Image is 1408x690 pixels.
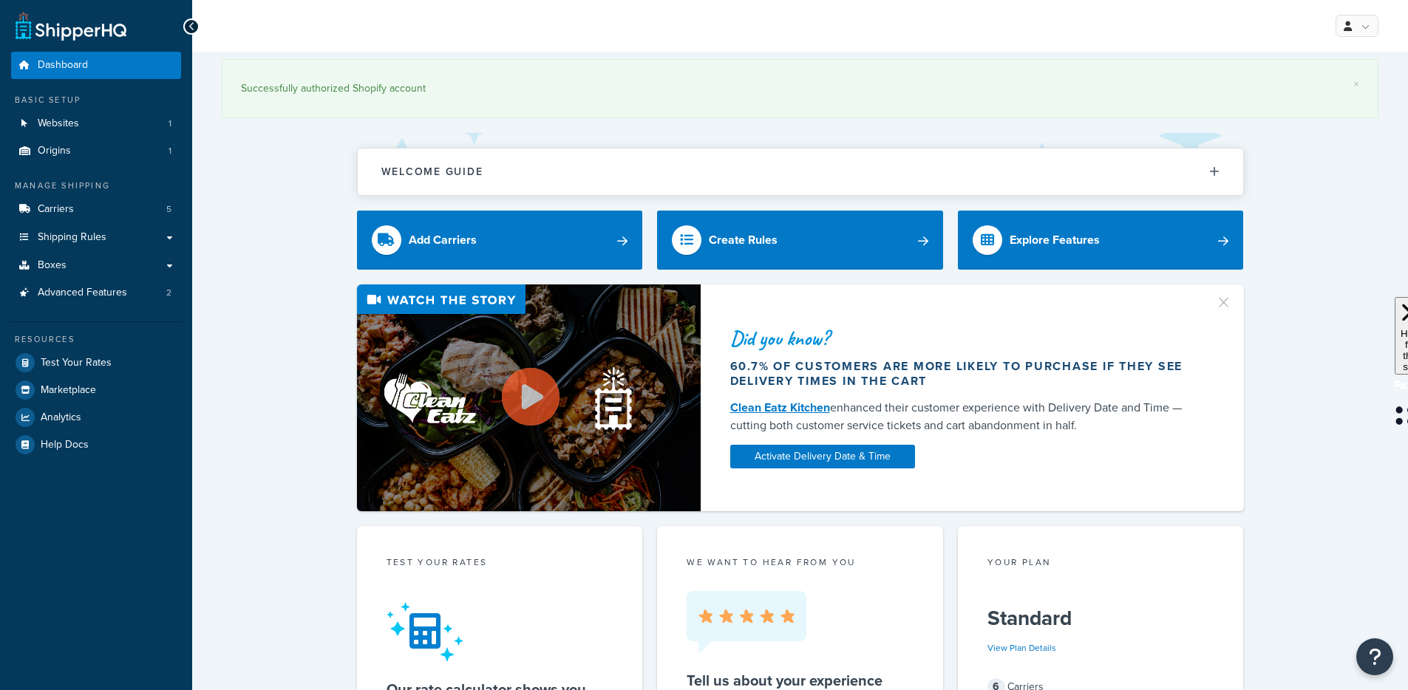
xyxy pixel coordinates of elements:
[730,399,1197,434] div: enhanced their customer experience with Delivery Date and Time — cutting both customer service ti...
[41,439,89,451] span: Help Docs
[687,556,914,569] p: we want to hear from you
[730,399,830,416] a: Clean Eatz Kitchen
[166,203,171,216] span: 5
[387,556,613,573] div: Test your rates
[11,52,181,79] a: Dashboard
[11,252,181,279] a: Boxes
[38,203,74,216] span: Carriers
[987,641,1056,655] a: View Plan Details
[38,287,127,299] span: Advanced Features
[38,231,106,244] span: Shipping Rules
[11,377,181,403] a: Marketplace
[41,357,112,369] span: Test Your Rates
[241,78,1359,99] div: Successfully authorized Shopify account
[657,211,943,270] a: Create Rules
[11,137,181,165] li: Origins
[41,384,96,397] span: Marketplace
[358,148,1243,195] button: Welcome Guide
[709,230,778,250] div: Create Rules
[730,328,1197,349] div: Did you know?
[11,94,181,106] div: Basic Setup
[11,431,181,458] a: Help Docs
[730,359,1197,389] div: 60.7% of customers are more likely to purchase if they see delivery times in the cart
[987,556,1214,573] div: Your Plan
[169,117,171,130] span: 1
[409,230,477,250] div: Add Carriers
[11,180,181,192] div: Manage Shipping
[38,259,67,272] span: Boxes
[38,117,79,130] span: Websites
[11,279,181,307] li: Advanced Features
[11,279,181,307] a: Advanced Features2
[1010,230,1100,250] div: Explore Features
[11,110,181,137] li: Websites
[1356,638,1393,675] button: Open Resource Center
[357,211,643,270] a: Add Carriers
[357,284,701,511] img: Video thumbnail
[381,166,483,177] h2: Welcome Guide
[166,287,171,299] span: 2
[11,196,181,223] a: Carriers5
[987,607,1214,630] h5: Standard
[38,145,71,157] span: Origins
[11,404,181,431] a: Analytics
[38,59,88,72] span: Dashboard
[169,145,171,157] span: 1
[11,196,181,223] li: Carriers
[11,224,181,251] a: Shipping Rules
[41,411,81,424] span: Analytics
[11,333,181,346] div: Resources
[958,211,1244,270] a: Explore Features
[11,349,181,376] a: Test Your Rates
[730,445,915,468] a: Activate Delivery Date & Time
[11,110,181,137] a: Websites1
[11,137,181,165] a: Origins1
[1353,78,1359,90] a: ×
